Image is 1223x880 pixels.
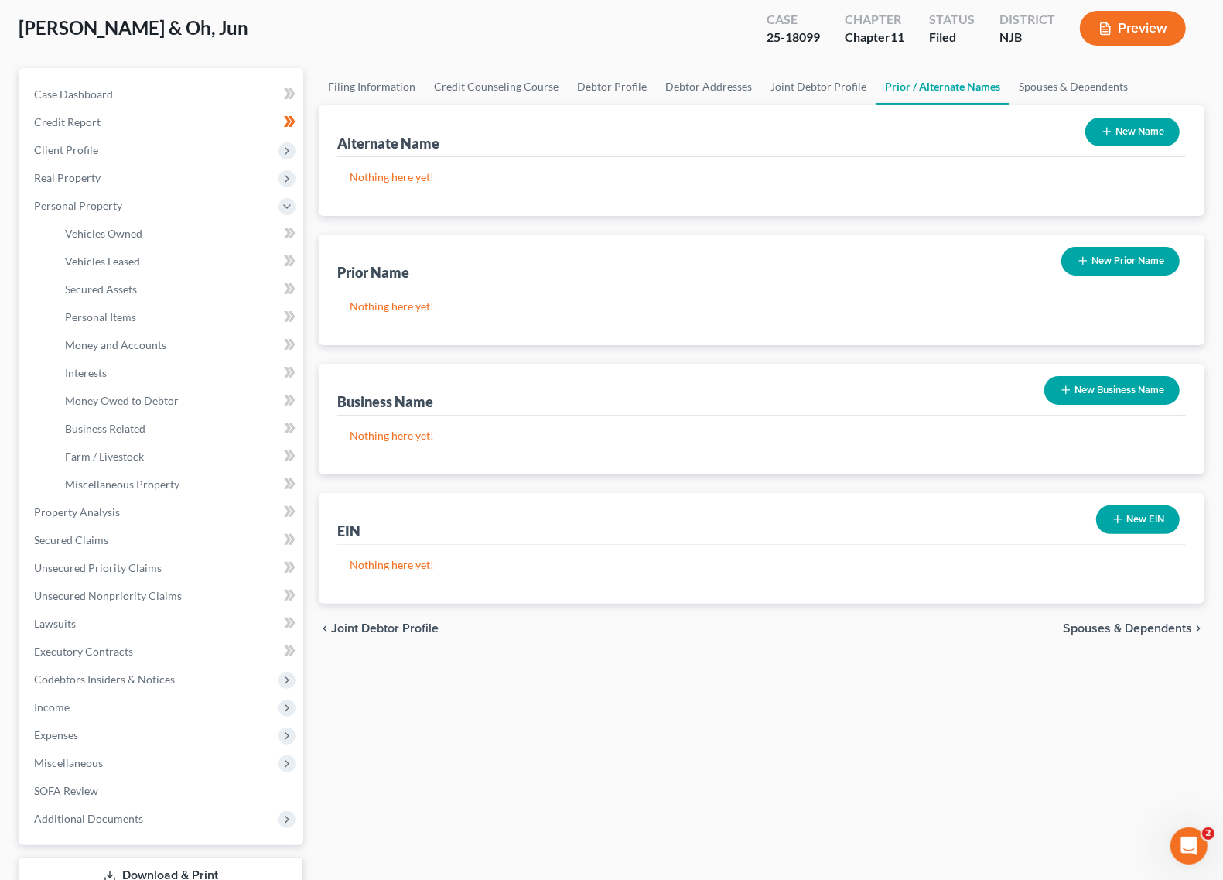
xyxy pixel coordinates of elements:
[767,11,820,29] div: Case
[337,522,360,540] div: EIN
[22,498,303,526] a: Property Analysis
[34,645,133,658] span: Executory Contracts
[34,784,98,797] span: SOFA Review
[656,68,761,105] a: Debtor Addresses
[53,359,303,387] a: Interests
[34,728,78,741] span: Expenses
[1085,118,1180,146] button: New Name
[22,610,303,638] a: Lawsuits
[1061,247,1180,276] button: New Prior Name
[929,29,975,46] div: Filed
[1096,505,1180,534] button: New EIN
[34,700,70,714] span: Income
[1063,622,1204,635] button: Spouses & Dependents chevron_right
[568,68,656,105] a: Debtor Profile
[34,115,101,128] span: Credit Report
[350,169,1173,185] p: Nothing here yet!
[22,554,303,582] a: Unsecured Priority Claims
[34,812,143,825] span: Additional Documents
[929,11,975,29] div: Status
[53,248,303,276] a: Vehicles Leased
[65,422,145,435] span: Business Related
[34,673,175,686] span: Codebtors Insiders & Notices
[53,331,303,359] a: Money and Accounts
[53,387,303,415] a: Money Owed to Debtor
[1063,622,1192,635] span: Spouses & Dependents
[350,428,1173,443] p: Nothing here yet!
[319,622,331,635] i: chevron_left
[19,16,248,39] span: [PERSON_NAME] & Oh, Jun
[845,29,904,46] div: Chapter
[876,68,1009,105] a: Prior / Alternate Names
[53,443,303,471] a: Farm / Livestock
[22,526,303,554] a: Secured Claims
[34,617,76,630] span: Lawsuits
[53,415,303,443] a: Business Related
[34,199,122,212] span: Personal Property
[1170,827,1208,865] iframe: Intercom live chat
[65,255,140,268] span: Vehicles Leased
[22,638,303,666] a: Executory Contracts
[1202,827,1214,840] span: 2
[999,11,1055,29] div: District
[65,310,136,324] span: Personal Items
[350,299,1173,314] p: Nothing here yet!
[319,68,425,105] a: Filing Information
[319,622,439,635] button: chevron_left Joint Debtor Profile
[65,478,179,491] span: Miscellaneous Property
[425,68,568,105] a: Credit Counseling Course
[350,557,1173,573] p: Nothing here yet!
[337,263,409,282] div: Prior Name
[65,394,179,407] span: Money Owed to Debtor
[53,303,303,331] a: Personal Items
[34,533,108,546] span: Secured Claims
[1009,68,1137,105] a: Spouses & Dependents
[22,582,303,610] a: Unsecured Nonpriority Claims
[761,68,876,105] a: Joint Debtor Profile
[65,450,144,463] span: Farm / Livestock
[34,505,120,519] span: Property Analysis
[34,171,101,184] span: Real Property
[337,392,433,411] div: Business Name
[1080,11,1186,46] button: Preview
[34,561,162,574] span: Unsecured Priority Claims
[65,366,107,379] span: Interests
[53,276,303,303] a: Secured Assets
[53,220,303,248] a: Vehicles Owned
[845,11,904,29] div: Chapter
[999,29,1055,46] div: NJB
[34,87,113,101] span: Case Dashboard
[65,282,137,296] span: Secured Assets
[337,134,439,152] div: Alternate Name
[767,29,820,46] div: 25-18099
[1044,376,1180,405] button: New Business Name
[22,108,303,136] a: Credit Report
[34,589,182,602] span: Unsecured Nonpriority Claims
[22,777,303,805] a: SOFA Review
[53,471,303,498] a: Miscellaneous Property
[890,29,904,44] span: 11
[34,756,103,769] span: Miscellaneous
[22,80,303,108] a: Case Dashboard
[65,227,142,240] span: Vehicles Owned
[331,622,439,635] span: Joint Debtor Profile
[65,338,166,351] span: Money and Accounts
[34,143,98,156] span: Client Profile
[1192,622,1204,635] i: chevron_right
